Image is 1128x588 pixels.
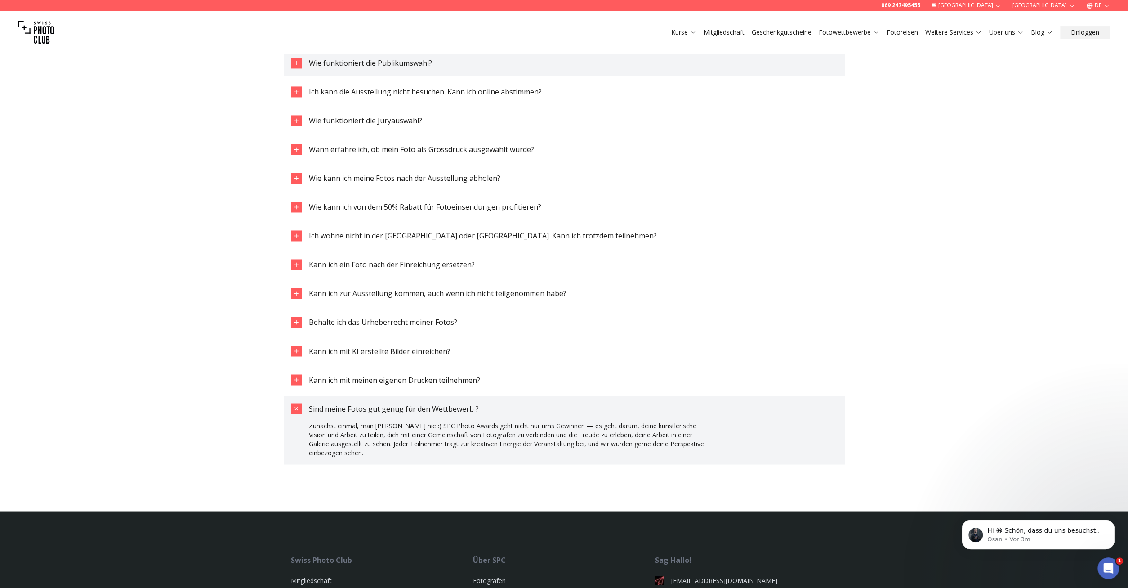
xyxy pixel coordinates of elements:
[284,252,845,277] button: Kann ich ein Foto nach der Einreichung ersetzen?
[887,28,918,37] a: Fotoreisen
[284,79,845,104] button: Ich kann die Ausstellung nicht besuchen. Kann ich online abstimmen?
[473,554,655,565] div: Über SPC
[309,173,500,183] span: Wie kann ich meine Fotos nach der Ausstellung abholen?
[671,28,696,37] a: Kurse
[668,26,700,39] button: Kurse
[284,338,845,364] button: Kann ich mit KI erstellte Bilder einreichen?
[1027,26,1057,39] button: Blog
[309,317,457,327] span: Behalte ich das Urheberrecht meiner Fotos?
[284,194,845,220] button: Wie kann ich von dem 50% Rabatt für Fotoeinsendungen profitieren?
[948,501,1128,564] iframe: Intercom notifications Nachricht
[309,288,566,298] span: Kann ich zur Ausstellung kommen, auch wenn ich nicht teilgenommen habe?
[18,14,54,50] img: Swiss photo club
[1031,28,1053,37] a: Blog
[985,26,1027,39] button: Über uns
[284,137,845,162] button: Wann erfahre ich, ob mein Foto als Grossdruck ausgewählt wurde?
[989,28,1024,37] a: Über uns
[309,87,542,97] span: Ich kann die Ausstellung nicht besuchen. Kann ich online abstimmen?
[291,554,473,565] div: Swiss Photo Club
[309,404,479,413] span: Sind meine Fotos gut genug für den Wettbewerb ?
[700,26,748,39] button: Mitgliedschaft
[284,166,845,191] button: Wie kann ich meine Fotos nach der Ausstellung abholen?
[309,421,712,464] div: Sind meine Fotos gut genug für den Wettbewerb ?
[309,58,432,68] span: Wie funktioniert die Publikumswahl?
[309,346,450,356] span: Kann ich mit KI erstellte Bilder einreichen?
[284,281,845,306] button: Kann ich zur Ausstellung kommen, auch wenn ich nicht teilgenommen habe?
[291,576,332,584] a: Mitgliedschaft
[309,375,480,385] span: Kann ich mit meinen eigenen Drucken teilnehmen?
[284,396,845,421] button: Sind meine Fotos gut genug für den Wettbewerb ?
[309,231,657,241] span: Ich wohne nicht in der [GEOGRAPHIC_DATA] oder [GEOGRAPHIC_DATA]. Kann ich trotzdem teilnehmen?
[655,576,837,585] a: [EMAIL_ADDRESS][DOMAIN_NAME]
[815,26,883,39] button: Fotowettbewerbe
[473,576,506,584] a: Fotografen
[925,28,982,37] a: Weitere Services
[881,2,920,9] a: 069 247495455
[1060,26,1110,39] button: Einloggen
[284,223,845,248] button: Ich wohne nicht in der [GEOGRAPHIC_DATA] oder [GEOGRAPHIC_DATA]. Kann ich trotzdem teilnehmen?
[284,367,845,392] button: Kann ich mit meinen eigenen Drucken teilnehmen?
[748,26,815,39] button: Geschenkgutscheine
[309,421,704,457] span: Zunächst einmal, man [PERSON_NAME] nie :) SPC Photo Awards geht nicht nur ums Gewinnen — es geht ...
[284,310,845,335] button: Behalte ich das Urheberrecht meiner Fotos?
[1116,557,1123,565] span: 1
[309,202,541,212] span: Wie kann ich von dem 50% Rabatt für Fotoeinsendungen profitieren?
[883,26,922,39] button: Fotoreisen
[752,28,811,37] a: Geschenkgutscheine
[819,28,879,37] a: Fotowettbewerbe
[922,26,985,39] button: Weitere Services
[655,554,837,565] div: Sag Hallo!
[309,260,475,269] span: Kann ich ein Foto nach der Einreichung ersetzen?
[284,50,845,76] button: Wie funktioniert die Publikumswahl?
[309,116,422,126] span: Wie funktioniert die Juryauswahl?
[284,108,845,133] button: Wie funktioniert die Juryauswahl?
[1097,557,1119,579] iframe: Intercom live chat
[309,144,534,154] span: Wann erfahre ich, ob mein Foto als Grossdruck ausgewählt wurde?
[704,28,745,37] a: Mitgliedschaft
